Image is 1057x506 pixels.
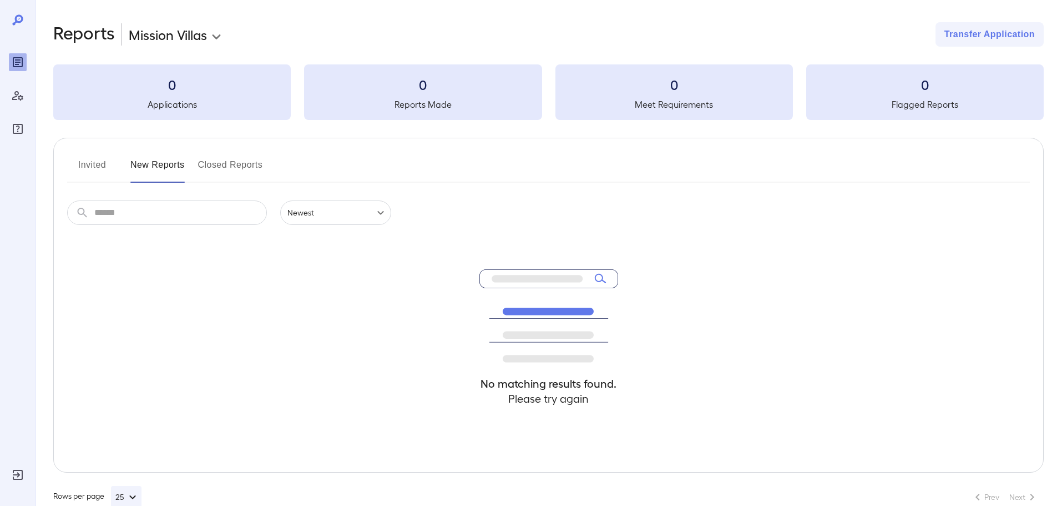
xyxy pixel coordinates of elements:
h5: Meet Requirements [555,98,793,111]
h2: Reports [53,22,115,47]
h3: 0 [304,76,542,93]
h5: Applications [53,98,291,111]
h3: 0 [53,76,291,93]
h5: Flagged Reports [806,98,1044,111]
button: New Reports [130,156,185,183]
h4: Please try again [479,391,618,406]
button: Closed Reports [198,156,263,183]
button: Transfer Application [935,22,1044,47]
summary: 0Applications0Reports Made0Meet Requirements0Flagged Reports [53,64,1044,120]
p: Mission Villas [129,26,207,43]
button: Invited [67,156,117,183]
h3: 0 [555,76,793,93]
nav: pagination navigation [966,488,1044,506]
h4: No matching results found. [479,376,618,391]
h5: Reports Made [304,98,542,111]
div: Log Out [9,466,27,484]
h3: 0 [806,76,1044,93]
div: Reports [9,53,27,71]
div: FAQ [9,120,27,138]
div: Manage Users [9,87,27,104]
div: Newest [280,201,391,225]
